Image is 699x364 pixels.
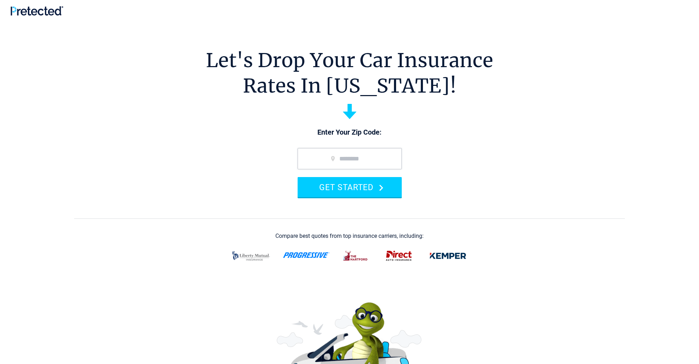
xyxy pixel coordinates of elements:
[291,128,409,137] p: Enter Your Zip Code:
[283,252,330,258] img: progressive
[298,148,402,169] input: zip code
[382,247,416,265] img: direct
[206,48,493,99] h1: Let's Drop Your Car Insurance Rates In [US_STATE]!
[228,247,274,265] img: liberty
[339,247,373,265] img: thehartford
[425,247,471,265] img: kemper
[298,177,402,197] button: GET STARTED
[275,233,424,239] div: Compare best quotes from top insurance carriers, including:
[11,6,63,16] img: Pretected Logo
